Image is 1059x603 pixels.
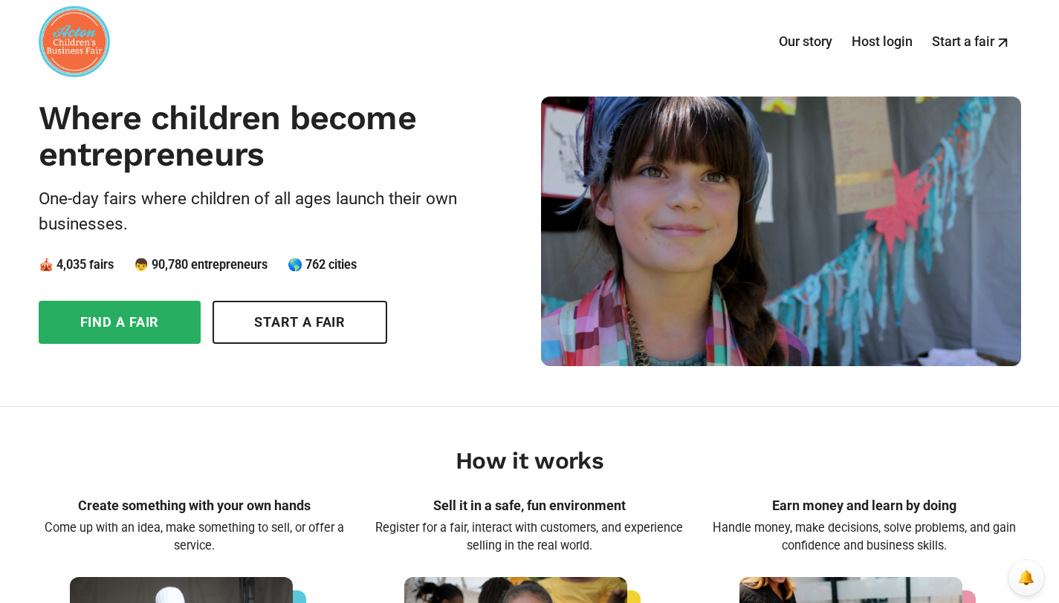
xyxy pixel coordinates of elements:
span: cities [328,258,357,272]
a: Start a fair [922,19,1021,65]
a: Find a fair [39,301,201,344]
img: Bell icon [1019,570,1034,585]
p: Sell it in a safe, fun environment [373,495,686,515]
span: 🎪 [39,258,54,272]
a: Start a fair [213,301,387,344]
p: Create something with your own hands [39,495,352,515]
h2: How it works [39,447,1021,475]
span: 4,035 [56,258,86,272]
div: One-day fairs where children of all ages launch their own businesses. [39,186,519,237]
span: 762 [305,258,326,272]
span: entrepreneurs [191,258,268,272]
p: Earn money and learn by doing [708,495,1021,515]
span: 90,780 [152,258,188,272]
p: Come up with an idea, make something to sell, or offer a service. [39,519,352,555]
span: 🌎 [288,258,302,272]
h1: Where children become entrepreneurs [39,100,519,173]
img: logo-09e7f61fd0461591446672a45e28a4aa4e3f772ea81a4ddf9c7371a8bcc222a1.png [39,6,110,77]
a: Our story [769,19,842,65]
a: Host login [842,19,922,65]
p: Register for a fair, interact with customers, and experience selling in the real world. [373,519,686,555]
span: fairs [89,258,114,272]
span: 👦 [134,258,149,272]
p: Handle money, make decisions, solve problems, and gain confidence and business skills. [708,519,1021,555]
